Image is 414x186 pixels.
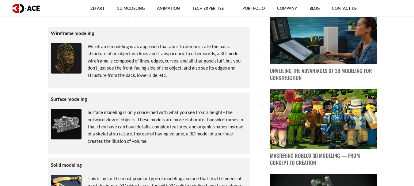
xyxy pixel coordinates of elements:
img: blog post image [270,4,377,65]
a: blog post image Mastering Roblox 3D Modeling — From Concept to Creation [270,89,377,166]
img: blog post image [270,89,377,149]
p: Mastering Roblox 3D Modeling — From Concept to Creation [270,152,377,166]
a: blog post image Unveiling the Advantages of 3D Modeling for Construction [270,4,377,82]
p: Surface modeling [51,96,247,103]
img: logo dark [12,4,40,13]
img: 3D model wireframe [51,43,82,74]
p: Wireframe modeling is an approach that aims to demonstrate the basic structure of an object via l... [51,43,247,79]
p: Wireframe modeling [51,30,247,37]
p: Solid modeling [51,161,247,169]
p: Surface modeling is only concerned with what you see from a height– the outward view of objects. ... [51,109,247,145]
p: Unveiling the Advantages of 3D Modeling for Construction [270,67,377,82]
img: 3D model of a surface [51,109,82,139]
